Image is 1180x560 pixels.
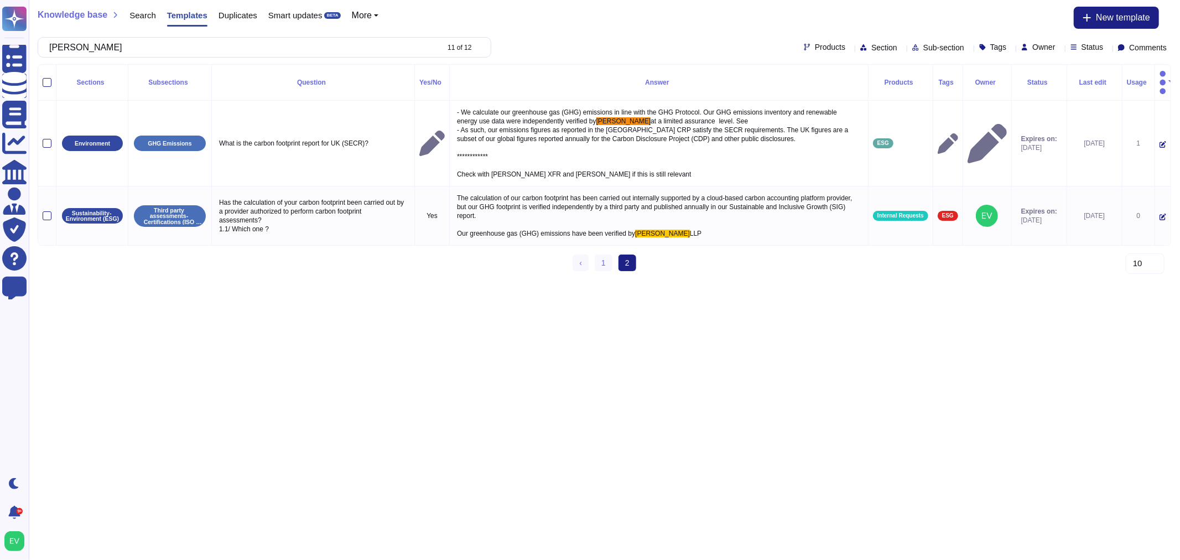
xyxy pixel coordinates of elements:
[16,508,23,515] div: 9+
[1082,43,1104,51] span: Status
[968,79,1007,86] div: Owner
[167,11,207,19] span: Templates
[216,195,410,236] p: Has the calculation of your carbon footprint been carried out by a provider authorized to perform...
[815,43,845,51] span: Products
[352,11,372,20] span: More
[216,79,410,86] div: Question
[138,208,202,225] p: Third party assessments- Certifications (ISO 14001-Ecovadis- CPD)
[1072,79,1117,86] div: Last edit
[923,44,964,51] span: Sub-section
[1021,134,1057,143] span: Expires on:
[1096,13,1150,22] span: New template
[1129,44,1167,51] span: Comments
[133,79,207,86] div: Subsections
[38,11,107,19] span: Knowledge base
[871,44,897,51] span: Section
[324,12,340,19] div: BETA
[1021,207,1057,216] span: Expires on:
[66,210,119,222] p: Sustainability- Environment (ESG)
[942,213,954,219] span: ESG
[595,255,612,271] a: 1
[44,38,438,57] input: Search by keywords
[873,79,928,86] div: Products
[457,108,839,125] span: - We calculate our greenhouse gas (GHG) emissions in line with the GHG Protocol. Our GHG emission...
[419,211,445,220] p: Yes
[129,11,156,19] span: Search
[877,141,889,146] span: ESG
[690,230,701,237] span: LLP
[1021,143,1057,152] span: [DATE]
[457,117,850,178] span: at a limited assurance level. See - As such, our emissions figures as reported in the [GEOGRAPHIC...
[990,43,1007,51] span: Tags
[216,136,410,151] p: What is the carbon footprint report for UK (SECR)?
[1072,139,1117,148] div: [DATE]
[596,117,651,125] span: [PERSON_NAME]
[4,531,24,551] img: user
[75,141,110,147] p: Environment
[448,44,471,51] div: 11 of 12
[1072,211,1117,220] div: [DATE]
[268,11,323,19] span: Smart updates
[1032,43,1055,51] span: Owner
[976,205,998,227] img: user
[2,529,32,553] button: user
[1127,139,1150,148] div: 1
[877,213,924,219] span: Internal Requests
[938,79,958,86] div: Tags
[148,141,191,147] p: GHG Emissions
[61,79,123,86] div: Sections
[457,194,854,237] span: The calculation of our carbon footprint has been carried out internally supported by a cloud-base...
[1127,79,1150,86] div: Usage
[618,255,636,271] span: 2
[352,11,379,20] button: More
[454,79,864,86] div: Answer
[219,11,257,19] span: Duplicates
[1127,211,1150,220] div: 0
[635,230,690,237] span: [PERSON_NAME]
[1021,216,1057,225] span: [DATE]
[579,258,582,267] span: ‹
[1074,7,1159,29] button: New template
[1016,79,1062,86] div: Status
[419,79,445,86] div: Yes/No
